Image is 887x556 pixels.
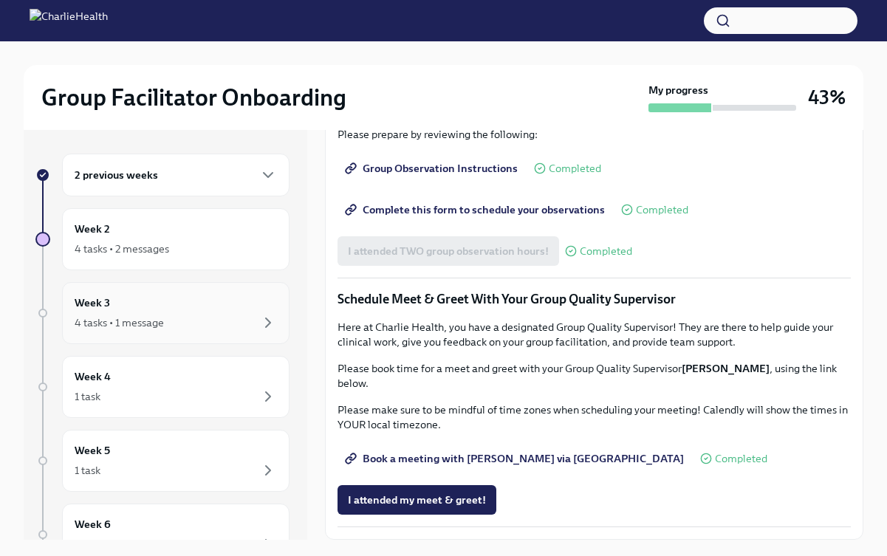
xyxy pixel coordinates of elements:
[338,361,851,391] p: Please book time for a meet and greet with your Group Quality Supervisor , using the link below.
[348,202,605,217] span: Complete this form to schedule your observations
[338,485,496,515] button: I attended my meet & greet!
[75,221,110,237] h6: Week 2
[62,154,290,196] div: 2 previous weeks
[35,282,290,344] a: Week 34 tasks • 1 message
[338,127,851,142] p: Please prepare by reviewing the following:
[75,295,110,311] h6: Week 3
[580,246,632,257] span: Completed
[348,451,684,466] span: Book a meeting with [PERSON_NAME] via [GEOGRAPHIC_DATA]
[682,362,770,375] strong: [PERSON_NAME]
[715,453,767,464] span: Completed
[338,154,528,183] a: Group Observation Instructions
[348,161,518,176] span: Group Observation Instructions
[75,167,158,183] h6: 2 previous weeks
[338,195,615,224] a: Complete this form to schedule your observations
[75,516,111,532] h6: Week 6
[338,444,694,473] a: Book a meeting with [PERSON_NAME] via [GEOGRAPHIC_DATA]
[636,205,688,216] span: Completed
[338,402,851,432] p: Please make sure to be mindful of time zones when scheduling your meeting! Calendly will show the...
[648,83,708,97] strong: My progress
[75,389,100,404] div: 1 task
[75,368,111,385] h6: Week 4
[35,356,290,418] a: Week 41 task
[348,492,486,507] span: I attended my meet & greet!
[75,442,110,459] h6: Week 5
[338,320,851,349] p: Here at Charlie Health, you have a designated Group Quality Supervisor! They are there to help gu...
[35,208,290,270] a: Week 24 tasks • 2 messages
[75,537,100,552] div: 1 task
[549,163,601,174] span: Completed
[338,290,851,308] p: Schedule Meet & Greet With Your Group Quality Supervisor
[35,430,290,492] a: Week 51 task
[30,9,108,32] img: CharlieHealth
[75,463,100,478] div: 1 task
[75,241,169,256] div: 4 tasks • 2 messages
[808,84,846,111] h3: 43%
[75,315,164,330] div: 4 tasks • 1 message
[41,83,346,112] h2: Group Facilitator Onboarding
